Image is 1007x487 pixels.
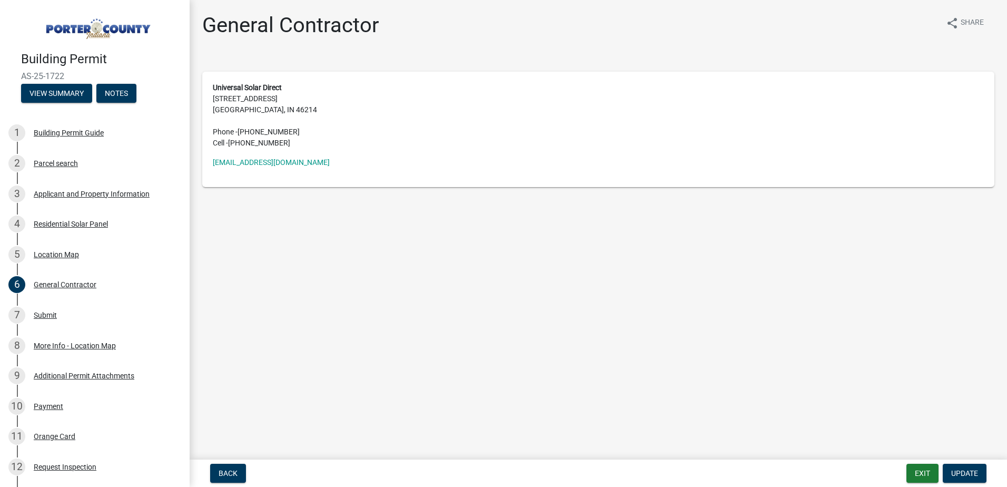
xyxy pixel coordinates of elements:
button: Notes [96,84,136,103]
div: Applicant and Property Information [34,190,150,198]
button: View Summary [21,84,92,103]
div: 10 [8,398,25,415]
div: Parcel search [34,160,78,167]
div: Residential Solar Panel [34,220,108,228]
div: 3 [8,186,25,202]
h4: Building Permit [21,52,181,67]
div: Payment [34,403,63,410]
address: [STREET_ADDRESS] [GEOGRAPHIC_DATA], IN 46214 [213,82,984,149]
div: Additional Permit Attachments [34,372,134,379]
span: AS-25-1722 [21,71,169,81]
div: Orange Card [34,433,75,440]
div: 6 [8,276,25,293]
div: Request Inspection [34,463,96,471]
button: shareShare [937,13,992,33]
div: 2 [8,155,25,172]
img: Porter County, Indiana [21,11,173,41]
wm-modal-confirm: Notes [96,90,136,98]
div: 7 [8,307,25,324]
wm-modal-confirm: Summary [21,90,92,98]
div: 5 [8,246,25,263]
abbr: Cell - [213,139,228,147]
button: Exit [906,464,939,483]
div: General Contractor [34,281,96,288]
button: Update [943,464,986,483]
div: 8 [8,337,25,354]
div: Submit [34,311,57,319]
div: More Info - Location Map [34,342,116,349]
div: 11 [8,428,25,445]
span: Update [951,469,978,478]
a: [EMAIL_ADDRESS][DOMAIN_NAME] [213,158,330,167]
i: share [946,17,959,30]
div: 12 [8,459,25,475]
div: 1 [8,124,25,141]
div: 9 [8,367,25,384]
abbr: Phone - [213,128,238,136]
h1: General Contractor [202,13,379,38]
div: Location Map [34,251,79,258]
span: Back [219,469,238,478]
div: Building Permit Guide [34,129,104,137]
span: [PHONE_NUMBER] [228,139,290,147]
span: Share [961,17,984,30]
div: 4 [8,216,25,232]
strong: Universal Solar Direct [213,83,282,92]
button: Back [210,464,246,483]
span: [PHONE_NUMBER] [238,128,300,136]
